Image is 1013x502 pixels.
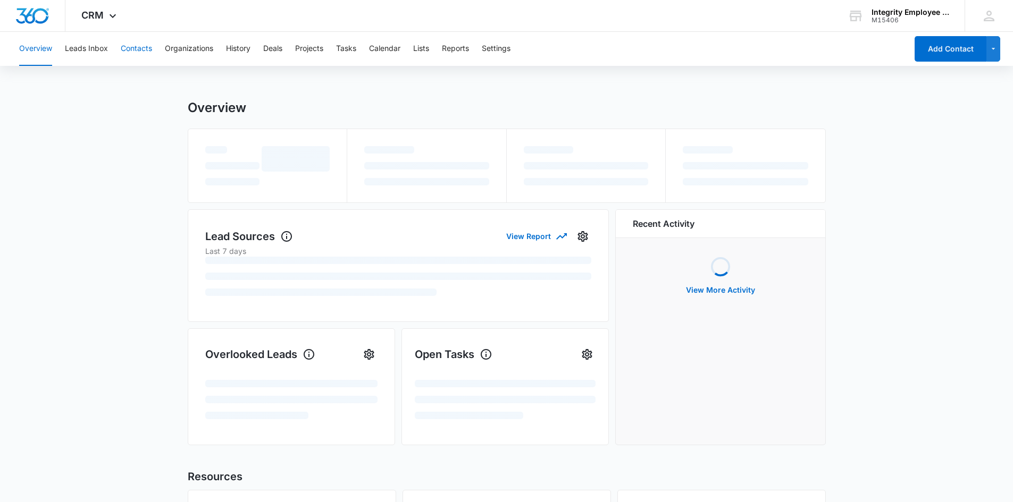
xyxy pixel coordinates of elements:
button: Lists [413,32,429,66]
button: Tasks [336,32,356,66]
h1: Open Tasks [415,346,492,362]
button: Overview [19,32,52,66]
button: Calendar [369,32,400,66]
h1: Overlooked Leads [205,346,315,362]
button: View Report [506,227,566,245]
h6: Recent Activity [633,217,694,230]
div: account name [872,8,949,16]
button: Leads Inbox [65,32,108,66]
h2: Resources [188,469,826,484]
button: Organizations [165,32,213,66]
button: Settings [579,346,596,363]
button: Settings [482,32,510,66]
button: View More Activity [675,277,766,303]
div: account id [872,16,949,24]
p: Last 7 days [205,245,591,257]
span: CRM [81,10,104,21]
button: Contacts [121,32,152,66]
button: Settings [361,346,378,363]
h1: Overview [188,100,246,116]
button: Settings [574,228,591,245]
button: Projects [295,32,323,66]
button: Reports [442,32,469,66]
button: Deals [263,32,282,66]
button: History [226,32,250,66]
h1: Lead Sources [205,228,293,244]
button: Add Contact [915,36,986,62]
